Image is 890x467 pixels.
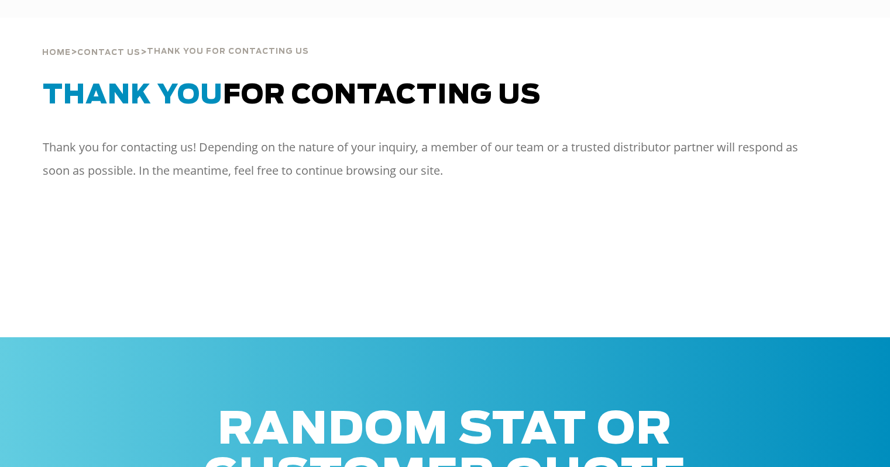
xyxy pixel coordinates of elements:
a: Home [42,47,71,57]
a: Contact Us [77,47,140,57]
p: Thank you for contacting us! Depending on the nature of your inquiry, a member of our team or a t... [43,136,826,182]
span: Thank You [43,82,223,109]
span: Contact Us [77,49,140,57]
span: thank you for contacting us [147,48,309,56]
span: Home [42,49,71,57]
span: for Contacting Us [43,82,541,109]
div: > > [42,18,309,62]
